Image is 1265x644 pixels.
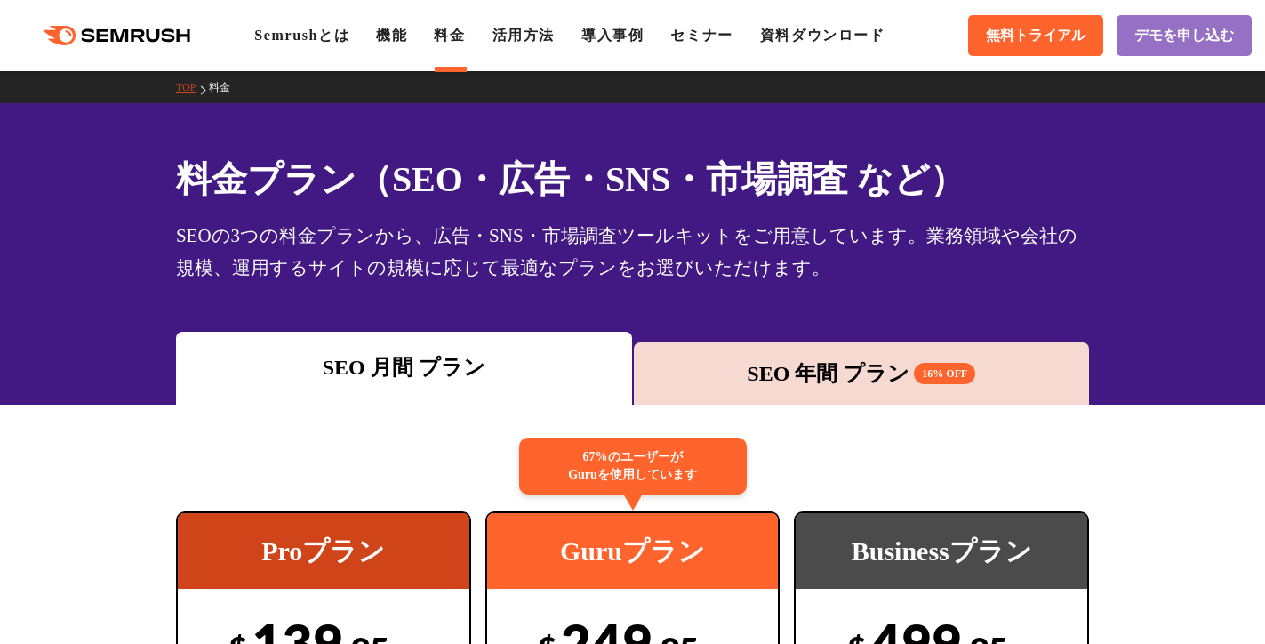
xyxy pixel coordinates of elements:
[176,81,209,93] a: TOP
[1117,15,1252,56] a: デモを申し込む
[968,15,1103,56] a: 無料トライアル
[176,153,1089,205] h1: 料金プラン（SEO・広告・SNS・市場調査 など）
[760,28,885,43] a: 資料ダウンロード
[670,28,733,43] a: セミナー
[581,28,644,43] a: 導入事例
[178,513,469,589] div: Proプラン
[209,81,244,93] a: 料金
[986,27,1085,45] span: 無料トライアル
[185,351,623,383] div: SEO 月間 プラン
[796,513,1087,589] div: Businessプラン
[643,358,1081,390] div: SEO 年間 プラン
[176,220,1089,284] div: SEOの3つの料金プランから、広告・SNS・市場調査ツールキットをご用意しています。業務領域や会社の規模、運用するサイトの規模に応じて最適なプランをお選びいただけます。
[519,438,747,495] div: 67%のユーザーが Guruを使用しています
[434,28,465,43] a: 料金
[492,28,555,43] a: 活用方法
[254,28,349,43] a: Semrushとは
[914,363,975,384] span: 16% OFF
[1134,27,1234,45] span: デモを申し込む
[487,513,779,589] div: Guruプラン
[376,28,407,43] a: 機能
